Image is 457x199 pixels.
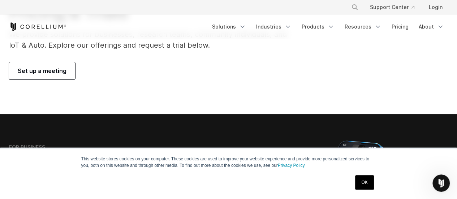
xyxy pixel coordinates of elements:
[252,20,296,33] a: Industries
[414,20,448,33] a: About
[208,20,448,33] div: Navigation Menu
[9,22,66,31] a: Corellium Home
[9,62,75,79] a: Set up a meeting
[423,1,448,14] a: Login
[355,175,374,190] a: OK
[9,144,45,151] h6: FOR BUSINESS
[364,1,420,14] a: Support Center
[342,1,448,14] div: Navigation Menu
[81,156,376,169] p: This website stores cookies on your computer. These cookies are used to improve your website expe...
[348,1,361,14] button: Search
[387,20,413,33] a: Pricing
[432,174,450,192] iframe: Intercom live chat
[297,20,339,33] a: Products
[278,163,306,168] a: Privacy Policy.
[18,66,66,75] span: Set up a meeting
[9,29,297,51] p: We provide solutions for businesses, research teams, community individuals, and IoT & Auto. Explo...
[208,20,250,33] a: Solutions
[340,20,386,33] a: Resources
